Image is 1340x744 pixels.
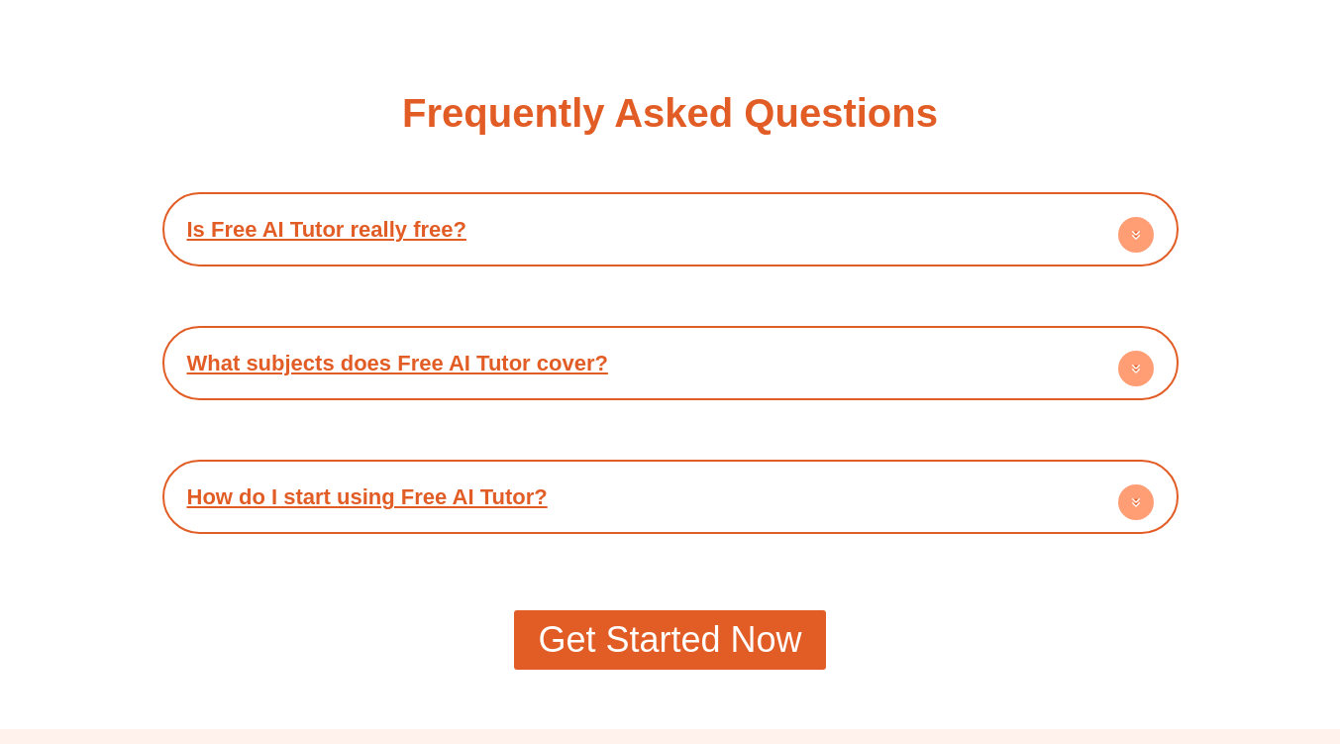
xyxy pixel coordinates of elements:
[172,336,1169,390] div: What subjects does Free AI Tutor cover?
[1010,520,1340,744] iframe: Chat Widget
[187,484,548,509] a: How do I start using Free AI Tutor?
[1010,520,1340,744] div: 聊天小工具
[172,470,1169,524] div: How do I start using Free AI Tutor?
[402,93,938,133] h2: Frequently Asked Questions
[187,217,466,242] a: Is Free AI Tutor really free?
[172,202,1169,257] div: Is Free AI Tutor really free?
[514,610,825,670] a: Get Started Now
[538,622,801,658] span: Get Started Now
[187,351,608,375] a: What subjects does Free AI Tutor cover?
